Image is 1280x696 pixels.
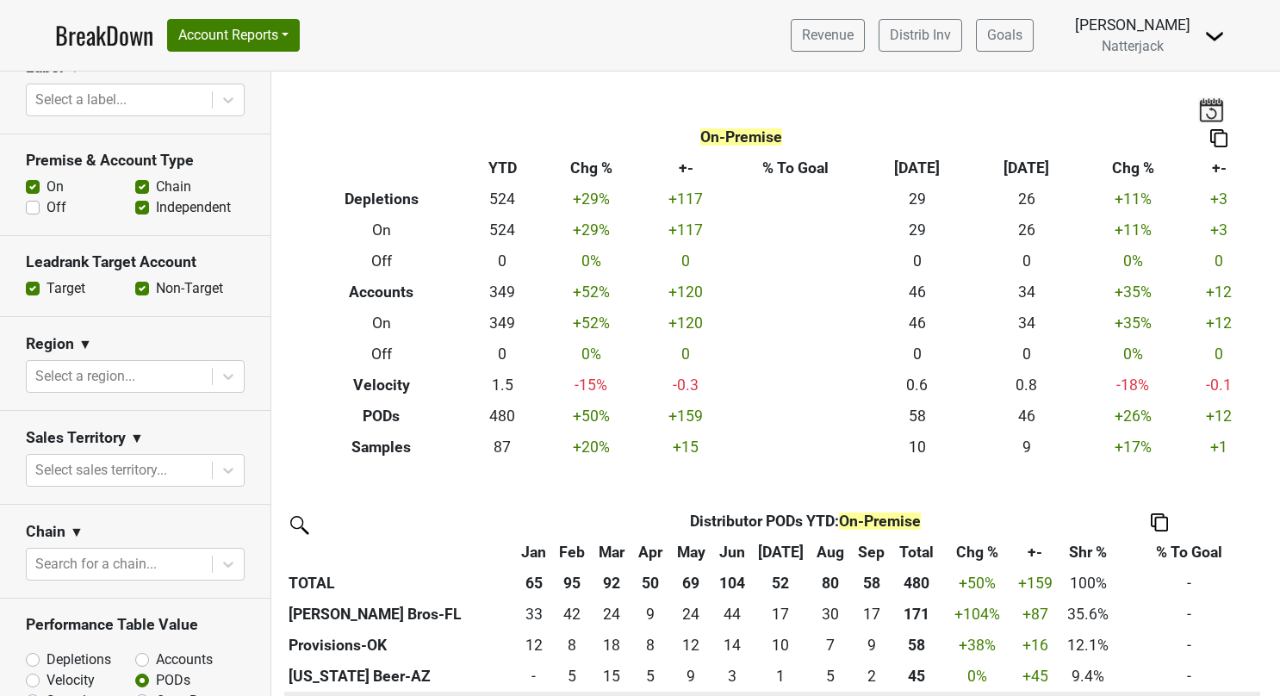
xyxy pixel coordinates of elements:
[1016,665,1053,687] div: +45
[1184,277,1254,308] td: +12
[717,665,748,687] div: 3
[1058,661,1118,692] td: 9.4%
[553,537,591,568] th: Feb: activate to sort column ascending
[756,603,805,625] div: 17
[632,599,669,630] td: 9
[595,665,628,687] div: 15
[892,568,942,599] th: 480
[839,513,921,530] span: On-Premise
[591,568,632,599] th: 92
[959,575,996,592] span: +50%
[47,649,111,670] label: Depletions
[557,634,587,656] div: 8
[972,153,1081,184] th: [DATE]
[55,17,153,53] a: BreakDown
[942,599,1012,630] td: +104 %
[156,278,223,299] label: Non-Target
[1204,26,1225,47] img: Dropdown Menu
[643,339,730,370] td: 0
[156,197,231,218] label: Independent
[862,370,972,401] td: 0.6
[540,401,643,432] td: +50 %
[669,630,713,661] td: 12
[1082,370,1184,401] td: -18 %
[298,308,466,339] th: On
[643,153,730,184] th: +-
[1082,432,1184,463] td: +17 %
[284,630,515,661] th: Provisions-OK
[540,184,643,215] td: +29 %
[752,661,810,692] td: 1
[557,665,587,687] div: 5
[791,19,865,52] a: Revenue
[1082,277,1184,308] td: +35 %
[1151,513,1168,531] img: Copy to clipboard
[674,634,709,656] div: 12
[896,665,939,687] div: 45
[879,19,962,52] a: Distrib Inv
[700,128,782,146] span: On-Premise
[643,401,730,432] td: +159
[713,661,752,692] td: 3
[972,246,1081,277] td: 0
[1118,661,1260,692] td: -
[515,630,553,661] td: 12
[669,599,713,630] td: 24
[855,665,887,687] div: 2
[595,634,628,656] div: 18
[298,277,466,308] th: Accounts
[47,278,85,299] label: Target
[1102,38,1164,54] span: Natterjack
[636,665,665,687] div: 5
[892,630,942,661] th: 58
[643,308,730,339] td: +120
[47,670,95,691] label: Velocity
[1018,575,1053,592] span: +159
[1012,537,1058,568] th: +-: activate to sort column ascending
[713,599,752,630] td: 44
[1184,215,1254,246] td: +3
[540,308,643,339] td: +52 %
[26,253,245,271] h3: Leadrank Target Account
[862,153,972,184] th: [DATE]
[591,630,632,661] td: 18
[1198,97,1224,121] img: last_updated_date
[1184,401,1254,432] td: +12
[70,522,84,543] span: ▼
[1184,153,1254,184] th: +-
[1184,246,1254,277] td: 0
[1082,308,1184,339] td: +35 %
[1184,370,1254,401] td: -0.1
[78,334,92,355] span: ▼
[674,603,709,625] div: 24
[814,665,848,687] div: 5
[540,153,643,184] th: Chg %
[465,153,540,184] th: YTD
[26,523,65,541] h3: Chain
[26,335,74,353] h3: Region
[862,339,972,370] td: 0
[515,661,553,692] td: 0
[862,215,972,246] td: 29
[298,370,466,401] th: Velocity
[540,370,643,401] td: -15 %
[553,599,591,630] td: 42
[519,634,549,656] div: 12
[540,277,643,308] td: +52 %
[26,152,245,170] h3: Premise & Account Type
[810,630,852,661] td: 7
[636,634,665,656] div: 8
[465,215,540,246] td: 524
[862,277,972,308] td: 46
[553,568,591,599] th: 95
[862,246,972,277] td: 0
[892,661,942,692] th: 45
[972,215,1081,246] td: 26
[1082,215,1184,246] td: +11 %
[814,634,848,656] div: 7
[713,568,752,599] th: 104
[1082,401,1184,432] td: +26 %
[1118,537,1260,568] th: % To Goal: activate to sort column ascending
[752,568,810,599] th: 52
[553,506,1058,537] th: Distributor PODs YTD :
